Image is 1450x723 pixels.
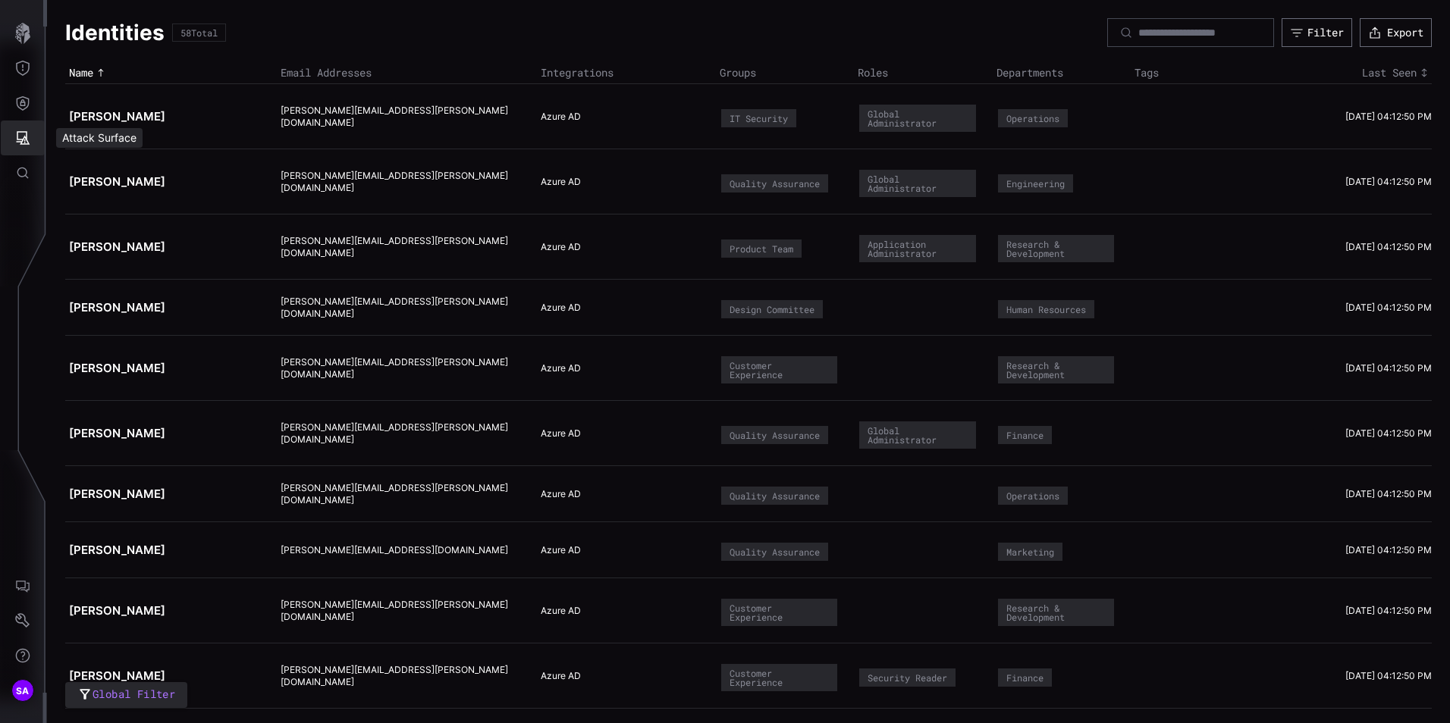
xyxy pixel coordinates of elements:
[1345,605,1432,616] time: [DATE] 04:12:50 PM
[541,605,701,617] div: Azure AD
[56,128,143,148] div: Attack Surface
[868,109,967,127] div: Global Administrator
[541,111,701,123] div: Azure AD
[730,361,829,379] div: Customer Experience
[537,62,716,84] th: Integrations
[1345,427,1432,439] time: [DATE] 04:12:50 PM
[730,179,820,188] div: Quality Assurance
[868,174,967,192] div: Global Administrator
[1360,18,1432,47] button: Export
[541,427,701,440] div: Azure AD
[541,302,701,314] div: Azure AD
[93,685,175,704] span: Global Filter
[730,603,829,621] div: Customer Experience
[1006,361,1106,379] div: Research & Development
[281,235,522,258] div: [PERSON_NAME][EMAIL_ADDRESS][PERSON_NAME][DOMAIN_NAME]
[541,241,701,253] div: Azure AD
[1273,66,1432,80] div: Toggle sort direction
[281,105,522,128] div: [PERSON_NAME][EMAIL_ADDRESS][PERSON_NAME][DOMAIN_NAME]
[1006,305,1086,314] div: Human Resources
[1345,670,1432,681] time: [DATE] 04:12:50 PM
[716,62,854,84] th: Groups
[1006,603,1106,621] div: Research & Development
[69,66,273,80] div: Toggle sort direction
[69,361,165,375] a: [PERSON_NAME]
[69,300,165,315] a: [PERSON_NAME]
[1345,111,1432,122] time: [DATE] 04:12:50 PM
[541,176,701,188] div: Azure AD
[65,19,165,46] h1: Identities
[69,426,165,440] a: [PERSON_NAME]
[65,682,187,709] button: Global Filter
[281,296,522,319] div: [PERSON_NAME][EMAIL_ADDRESS][PERSON_NAME][DOMAIN_NAME]
[1006,179,1065,188] div: Engineering
[868,673,947,682] div: Security Reader
[277,62,537,84] th: Email Addresses
[1307,26,1344,39] div: Filter
[1345,241,1432,252] time: [DATE] 04:12:50 PM
[541,362,701,374] div: Azure AD
[281,421,522,445] div: [PERSON_NAME][EMAIL_ADDRESS][PERSON_NAME][DOMAIN_NAME]
[1006,114,1059,123] div: Operations
[1282,18,1352,47] button: Filter
[281,599,522,622] div: [PERSON_NAME][EMAIL_ADDRESS][PERSON_NAME][DOMAIN_NAME]
[281,170,522,193] div: [PERSON_NAME][EMAIL_ADDRESS][PERSON_NAME][DOMAIN_NAME]
[730,244,793,253] div: Product Team
[1345,302,1432,313] time: [DATE] 04:12:50 PM
[541,488,701,500] div: Azure AD
[1006,491,1059,500] div: Operations
[1345,362,1432,374] time: [DATE] 04:12:50 PM
[730,491,820,500] div: Quality Assurance
[1,673,45,708] button: SA
[69,603,165,618] a: [PERSON_NAME]
[69,543,165,557] a: [PERSON_NAME]
[281,664,522,687] div: [PERSON_NAME][EMAIL_ADDRESS][PERSON_NAME][DOMAIN_NAME]
[868,239,967,258] div: Application Administrator
[730,668,829,687] div: Customer Experience
[69,239,165,254] a: [PERSON_NAME]
[541,544,701,556] div: Azure AD
[1006,239,1106,258] div: Research & Development
[16,683,30,699] span: SA
[541,670,701,682] div: Azure AD
[730,430,820,440] div: Quality Assurance
[993,62,1131,84] th: Departments
[180,28,218,37] div: 58 Total
[281,482,522,505] div: [PERSON_NAME][EMAIL_ADDRESS][PERSON_NAME][DOMAIN_NAME]
[69,668,165,683] a: [PERSON_NAME]
[69,109,165,124] a: [PERSON_NAME]
[854,62,992,84] th: Roles
[868,426,967,444] div: Global Administrator
[1345,176,1432,187] time: [DATE] 04:12:50 PM
[730,114,788,123] div: IT Security
[1345,488,1432,499] time: [DATE] 04:12:50 PM
[281,544,522,556] div: [PERSON_NAME][EMAIL_ADDRESS][DOMAIN_NAME]
[1006,430,1044,440] div: Finance
[730,305,814,314] div: Design Committee
[730,547,820,556] div: Quality Assurance
[1345,544,1432,556] time: [DATE] 04:12:50 PM
[281,356,522,380] div: [PERSON_NAME][EMAIL_ADDRESS][PERSON_NAME][DOMAIN_NAME]
[1006,547,1054,556] div: Marketing
[1131,62,1269,84] th: Tags
[69,487,165,501] a: [PERSON_NAME]
[69,174,165,189] a: [PERSON_NAME]
[1006,673,1044,682] div: Finance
